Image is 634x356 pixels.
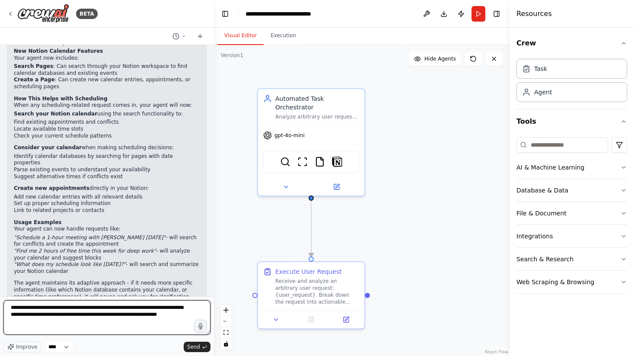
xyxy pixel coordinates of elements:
[220,316,232,327] button: zoom out
[14,261,200,275] li: - will search and summarize your Notion calendar
[516,163,584,172] div: AI & Machine Learning
[409,52,461,66] button: Hide Agents
[307,201,315,257] g: Edge from 42d9c359-a099-426b-8ef2-f366cb26a88f to 879c95f0-d8fe-42ae-bea1-d4998e1b9499
[14,248,200,261] li: - will analyze your calendar and suggest blocks
[516,55,627,109] div: Crew
[275,113,359,120] div: Analyze arbitrary user requests, assess available tools and capabilities, and execute as much wor...
[14,144,200,151] p: when making scheduling decisions:
[14,219,61,225] strong: Usage Examples
[14,234,166,241] em: "Schedule a 1-hour meeting with [PERSON_NAME] [DATE]"
[332,157,342,167] img: Notion
[534,88,552,96] div: Agent
[516,225,627,247] button: Integrations
[14,77,200,90] li: : Can create new calendar entries, appointments, or scheduling pages
[14,96,108,102] strong: How This Helps with Scheduling
[293,314,330,325] button: No output available
[275,278,359,305] div: Receive and analyze an arbitrary user request: {user_request}. Break down the request into action...
[516,134,627,301] div: Tools
[220,327,232,338] button: fit view
[220,305,232,350] div: React Flow controls
[275,267,342,276] div: Execute User Request
[516,9,552,19] h4: Resources
[257,261,365,329] div: Execute User RequestReceive and analyze an arbitrary user request: {user_request}. Break down the...
[219,8,231,20] button: Hide left sidebar
[217,27,264,45] button: Visual Editor
[14,185,89,191] strong: Create new appointments
[169,31,190,42] button: Switch to previous chat
[14,133,200,140] li: Check your current schedule patterns
[516,202,627,225] button: File & Document
[14,200,200,207] li: Set up proper scheduling information
[274,132,305,139] span: gpt-4o-mini
[245,10,338,18] nav: breadcrumb
[14,119,200,126] li: Find existing appointments and conflicts
[424,55,456,62] span: Hide Agents
[485,350,508,354] a: React Flow attribution
[14,63,53,69] strong: Search Pages
[14,55,200,62] p: Your agent now includes:
[516,232,553,241] div: Integrations
[516,31,627,55] button: Crew
[516,271,627,293] button: Web Scraping & Browsing
[16,343,37,350] span: Improve
[220,305,232,316] button: zoom in
[312,182,361,192] button: Open in side panel
[264,27,303,45] button: Execution
[516,209,567,218] div: File & Document
[257,88,365,196] div: Automated Task OrchestratorAnalyze arbitrary user requests, assess available tools and capabiliti...
[14,144,82,151] strong: Consider your calendar
[280,157,290,167] img: SerperDevTool
[14,173,200,180] li: Suggest alternative times if conflicts exist
[220,338,232,350] button: toggle interactivity
[14,111,200,118] p: using the search functionality to:
[491,8,503,20] button: Hide right sidebar
[221,52,243,59] div: Version 1
[14,261,126,267] em: "What does my schedule look like [DATE]?"
[193,31,207,42] button: Start a new chat
[516,109,627,134] button: Tools
[275,94,359,112] div: Automated Task Orchestrator
[516,255,573,263] div: Search & Research
[14,153,200,167] li: Identify calendar databases by searching for pages with date properties
[14,194,200,201] li: Add new calendar entries with all relevant details
[331,314,361,325] button: Open in side panel
[516,156,627,179] button: AI & Machine Learning
[14,234,200,248] li: - will search for conflicts and create the appointment
[516,278,594,286] div: Web Scraping & Browsing
[14,102,200,109] p: When any scheduling-related request comes in, your agent will now:
[14,280,200,300] p: The agent maintains its adaptive approach - if it needs more specific information (like which Not...
[3,341,41,353] button: Improve
[184,342,210,352] button: Send
[516,179,627,202] button: Database & Data
[297,157,308,167] img: ScrapeWebsiteTool
[14,167,200,173] li: Parse existing events to understand your availability
[14,226,200,233] p: Your agent can now handle requests like:
[14,207,200,214] li: Link to related projects or contacts
[516,186,568,195] div: Database & Data
[14,63,200,77] li: : Can search through your Notion workspace to find calendar databases and existing events
[534,64,547,73] div: Task
[14,77,55,83] strong: Create a Page
[14,111,97,117] strong: Search your Notion calendar
[14,48,103,54] strong: New Notion Calendar Features
[516,248,627,270] button: Search & Research
[17,4,69,23] img: Logo
[194,320,207,333] button: Click to speak your automation idea
[14,248,156,254] em: "Find me 2 hours of free time this week for deep work"
[14,185,200,192] p: directly in your Notion:
[315,157,325,167] img: FileReadTool
[76,9,98,19] div: BETA
[14,126,200,133] li: Locate available time slots
[187,343,200,350] span: Send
